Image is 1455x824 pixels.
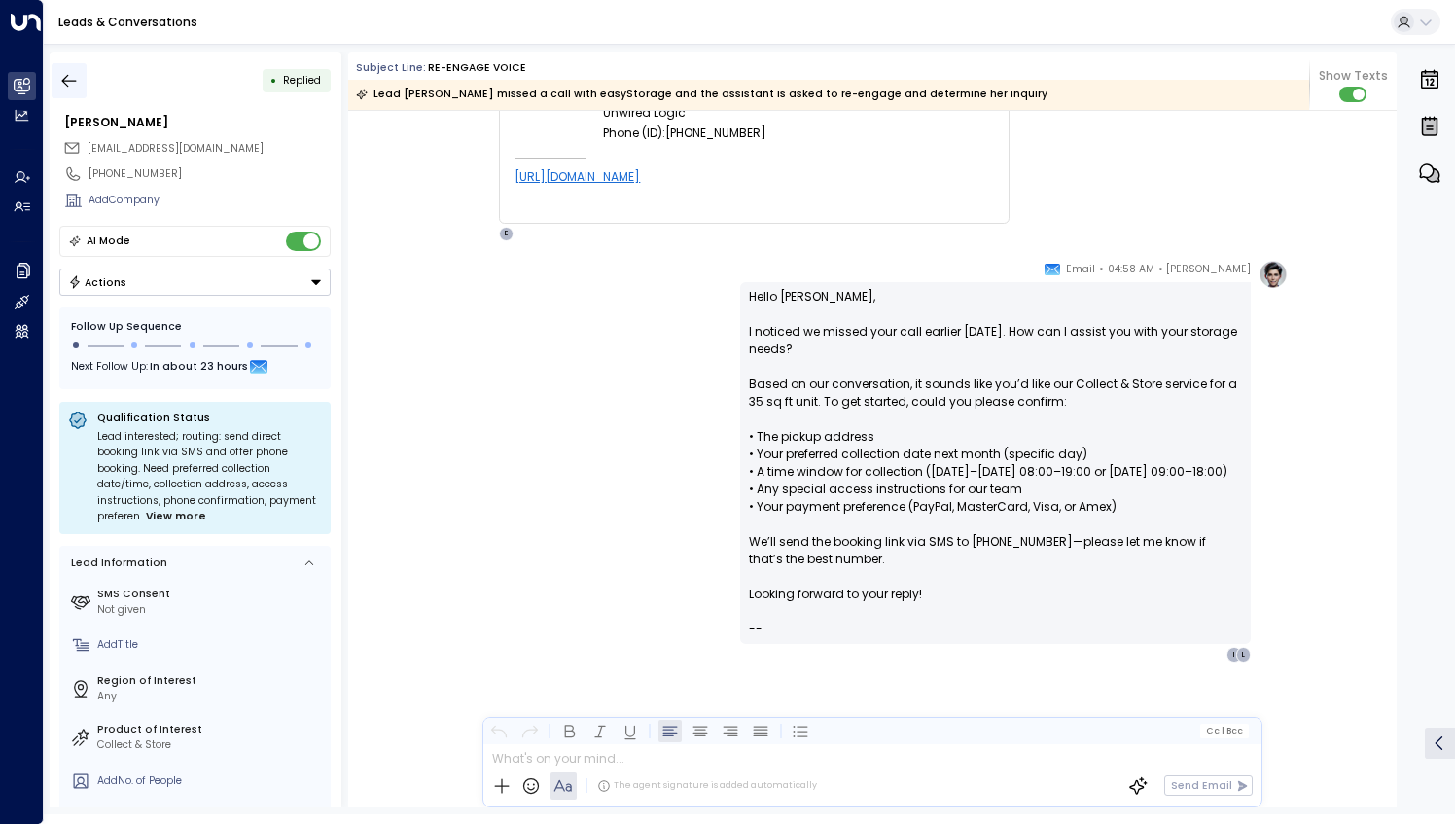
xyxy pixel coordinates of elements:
span: Subject Line: [356,60,426,75]
span: [PERSON_NAME] [1166,260,1251,279]
a: [URL][DOMAIN_NAME] [515,168,640,186]
button: Cc|Bcc [1200,724,1249,737]
label: SMS Consent [97,587,325,602]
label: Product of Interest [97,722,325,737]
div: E [499,227,515,242]
div: AddNo. of People [97,773,325,789]
div: AddTitle [97,637,325,653]
label: Region of Interest [97,673,325,689]
button: Actions [59,269,331,296]
div: Follow Up Sequence [71,319,319,335]
div: Next Follow Up: [71,357,319,378]
img: profile-logo.png [1259,260,1288,289]
button: Redo [517,719,541,742]
div: [PERSON_NAME] [64,114,331,131]
span: 04:58 AM [1108,260,1154,279]
span: • [1158,260,1163,279]
span: [EMAIL_ADDRESS][DOMAIN_NAME] [88,141,264,156]
span: Show Texts [1319,67,1388,85]
div: Actions [68,275,127,289]
span: View more [146,509,206,525]
div: Collect & Store [97,737,325,753]
div: I [1226,647,1242,663]
span: Replied [283,73,321,88]
div: [PHONE_NUMBER] [89,166,331,182]
span: -- [749,621,763,638]
div: Not given [97,602,325,618]
span: Cc Bcc [1206,726,1243,735]
div: AI Mode [87,232,130,251]
div: The agent signature is added automatically [597,779,817,793]
div: Any [97,689,325,704]
span: Email [1066,260,1095,279]
div: Button group with a nested menu [59,269,331,296]
div: RE-ENGAGE VOICE [428,60,526,76]
div: L [1236,647,1252,663]
p: Qualification Status [97,411,322,425]
button: Undo [487,719,511,742]
span: [PHONE_NUMBER] [665,125,766,142]
div: Lead [PERSON_NAME] missed a call with easyStorage and the assistant is asked to re-engage and det... [356,85,1047,104]
a: Leads & Conversations [58,14,197,30]
p: Hello [PERSON_NAME], I noticed we missed your call earlier [DATE]. How can I assist you with your... [749,288,1242,621]
div: AddCompany [89,193,331,208]
div: Lead Information [66,555,167,571]
div: Lead interested; routing: send direct booking link via SMS and offer phone booking. Need preferre... [97,429,322,525]
span: | [1221,726,1224,735]
span: Phone (ID): [603,125,665,142]
span: • [1099,260,1104,279]
div: • [270,67,277,93]
span: In about 23 hours [150,357,248,378]
span: weni@unwiredlogic.com [88,141,264,157]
